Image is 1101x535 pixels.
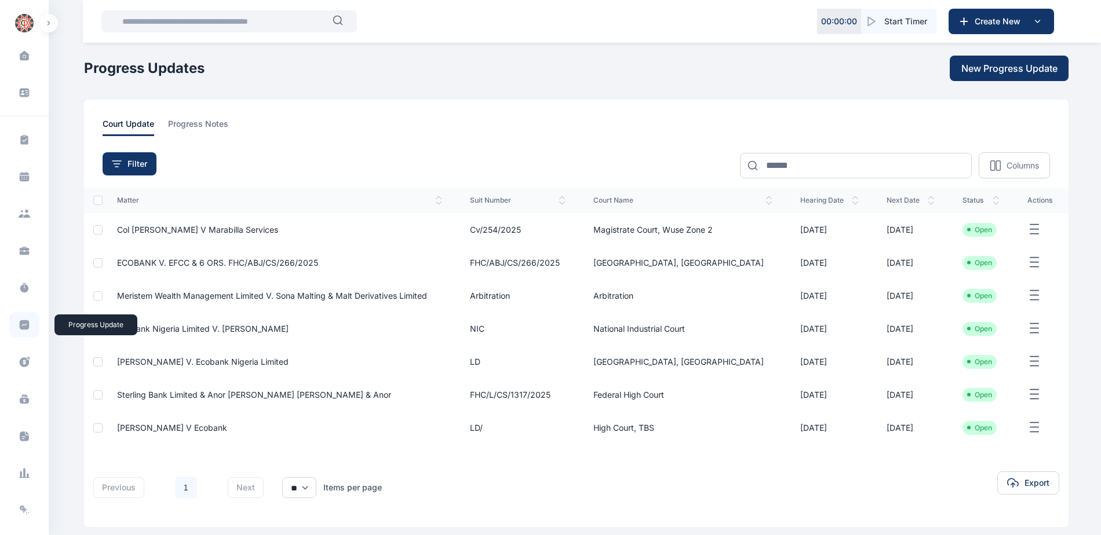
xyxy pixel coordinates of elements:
[967,258,992,267] li: Open
[963,196,1000,205] span: status
[1025,477,1049,489] span: Export
[873,213,949,246] td: [DATE]
[1007,160,1039,171] p: Columns
[593,196,772,205] span: court name
[873,411,949,444] td: [DATE]
[800,196,859,205] span: hearing date
[228,477,264,498] button: next
[873,378,949,411] td: [DATE]
[873,279,949,312] td: [DATE]
[579,213,786,246] td: Magistrate Court, Wuse Zone 2
[456,312,579,345] td: NIC
[127,158,147,170] span: Filter
[117,291,427,301] a: Meristem Wealth Management Limited v. Sona Malting & Malt Derivatives Limited
[323,482,382,493] div: Items per page
[579,279,786,312] td: Arbitration
[117,357,289,367] a: [PERSON_NAME] V. Ecobank Nigeria Limited
[950,56,1069,81] button: New Progress Update
[168,118,228,136] span: progress notes
[579,312,786,345] td: National Industrial Court
[786,246,873,279] td: [DATE]
[967,423,992,433] li: Open
[967,357,992,367] li: Open
[786,345,873,378] td: [DATE]
[117,225,278,234] a: Col [PERSON_NAME] v Marabilla Services
[456,378,579,411] td: FHC/L/CS/1317/2025
[456,213,579,246] td: cv/254/2025
[997,471,1059,494] button: Export
[456,246,579,279] td: FHC/ABJ/CS/266/2025
[949,9,1054,34] button: Create New
[103,118,168,136] a: court update
[579,411,786,444] td: High Court, TBS
[456,345,579,378] td: LD
[470,196,565,205] span: suit number
[887,196,935,205] span: next date
[786,411,873,444] td: [DATE]
[103,118,154,136] span: court update
[174,476,198,499] li: 1
[873,345,949,378] td: [DATE]
[967,390,992,400] li: Open
[175,477,197,499] a: 1
[873,246,949,279] td: [DATE]
[456,279,579,312] td: Arbitration
[786,279,873,312] td: [DATE]
[967,324,992,334] li: Open
[786,378,873,411] td: [DATE]
[103,152,156,175] button: Filter
[117,390,391,400] a: Sterling Bank Limited & Anor [PERSON_NAME] [PERSON_NAME] & Anor
[456,411,579,444] td: LD/
[117,324,289,334] a: Ecobank Nigeria Limited v. [PERSON_NAME]
[961,61,1058,75] span: New Progress Update
[967,225,992,234] li: Open
[967,291,992,301] li: Open
[970,16,1030,27] span: Create New
[786,312,873,345] td: [DATE]
[861,9,936,34] button: Start Timer
[821,16,857,27] p: 00 : 00 : 00
[579,345,786,378] td: [GEOGRAPHIC_DATA], [GEOGRAPHIC_DATA]
[979,152,1050,178] button: Columns
[1027,196,1055,205] span: actions
[579,246,786,279] td: [GEOGRAPHIC_DATA], [GEOGRAPHIC_DATA]
[93,477,144,498] button: previous
[168,118,242,136] a: progress notes
[117,196,442,205] span: matter
[84,59,205,78] h1: Progress Updates
[786,213,873,246] td: [DATE]
[117,423,227,433] a: [PERSON_NAME] v Ecobank
[884,16,927,27] span: Start Timer
[202,479,218,496] li: 下一页
[117,258,318,267] a: ECOBANK V. EFCC & 6 ORS. FHC/ABJ/CS/266/2025
[154,479,170,496] li: 上一页
[873,312,949,345] td: [DATE]
[579,378,786,411] td: Federal High Court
